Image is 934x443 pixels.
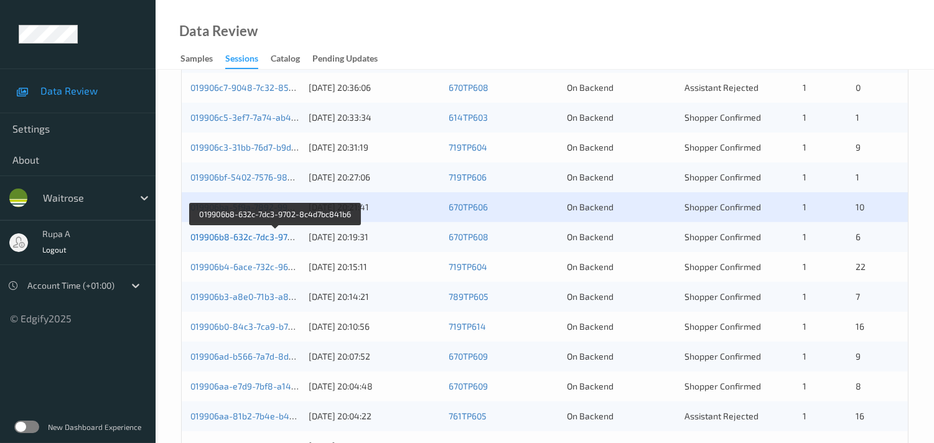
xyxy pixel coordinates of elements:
span: Shopper Confirmed [684,321,761,332]
div: On Backend [567,171,676,184]
div: Sessions [225,52,258,69]
span: 0 [856,82,861,93]
span: 1 [803,411,806,421]
a: 019906ba-5f9a-7892-99dd-ea50d7d25598 [190,202,361,212]
a: Pending Updates [312,50,390,68]
a: 719TP606 [449,172,487,182]
div: On Backend [567,320,676,333]
div: Catalog [271,52,300,68]
span: Shopper Confirmed [684,112,761,123]
span: 1 [803,82,806,93]
a: 719TP604 [449,142,487,152]
a: 019906aa-e7d9-7bf8-a14e-4286621184e4 [190,381,360,391]
a: 019906aa-81b2-7b4e-b438-25be4a251919 [190,411,362,421]
span: Assistant Rejected [684,82,759,93]
div: [DATE] 20:07:52 [309,350,440,363]
div: [DATE] 20:27:06 [309,171,440,184]
div: [DATE] 20:36:06 [309,82,440,94]
a: 019906c5-3ef7-7a74-ab4c-0de793ce70fa [190,112,355,123]
div: On Backend [567,350,676,363]
a: 019906b0-84c3-7ca9-b77e-8b546d2127b3 [190,321,360,332]
div: On Backend [567,261,676,273]
div: [DATE] 20:15:11 [309,261,440,273]
a: 719TP614 [449,321,486,332]
span: 1 [856,112,859,123]
div: Pending Updates [312,52,378,68]
span: 8 [856,381,861,391]
a: 019906b3-a8e0-71b3-a867-610b3f8f689e [190,291,358,302]
span: 1 [803,321,806,332]
a: 019906c7-9048-7c32-85b8-229b13499a7f [190,82,360,93]
span: 9 [856,351,861,361]
span: 1 [803,231,806,242]
span: Shopper Confirmed [684,172,761,182]
a: 670TP606 [449,202,488,212]
a: 019906b8-632c-7dc3-9702-8c4d7bc841b6 [190,231,360,242]
div: On Backend [567,201,676,213]
a: 019906c3-31bb-76d7-b9d6-3534dd381387 [190,142,360,152]
a: 670TP608 [449,82,488,93]
span: 16 [856,411,864,421]
div: On Backend [567,141,676,154]
div: [DATE] 20:14:21 [309,291,440,303]
span: 7 [856,291,860,302]
a: 019906b4-6ace-732c-96ed-42e011f97dc2 [190,261,357,272]
a: 670TP608 [449,231,488,242]
div: On Backend [567,291,676,303]
span: 9 [856,142,861,152]
span: 10 [856,202,864,212]
a: 670TP609 [449,381,488,391]
a: Samples [180,50,225,68]
a: Sessions [225,50,271,69]
div: On Backend [567,410,676,422]
span: 1 [803,351,806,361]
span: 22 [856,261,866,272]
div: On Backend [567,380,676,393]
span: 1 [803,112,806,123]
span: Shopper Confirmed [684,351,761,361]
span: 16 [856,321,864,332]
div: [DATE] 20:19:31 [309,231,440,243]
span: Shopper Confirmed [684,291,761,302]
div: Samples [180,52,213,68]
span: 1 [803,291,806,302]
span: Shopper Confirmed [684,261,761,272]
a: Catalog [271,50,312,68]
a: 019906ad-b566-7a7d-8d9b-b239bfcde905 [190,351,360,361]
div: On Backend [567,231,676,243]
div: On Backend [567,111,676,124]
span: 1 [803,202,806,212]
span: 1 [803,261,806,272]
a: 789TP605 [449,291,488,302]
div: [DATE] 20:33:34 [309,111,440,124]
span: Shopper Confirmed [684,231,761,242]
span: Shopper Confirmed [684,381,761,391]
div: [DATE] 20:10:56 [309,320,440,333]
span: 1 [803,142,806,152]
a: 761TP605 [449,411,487,421]
div: Data Review [179,25,258,37]
a: 670TP609 [449,351,488,361]
span: 1 [856,172,859,182]
span: 1 [803,381,806,391]
span: 1 [803,172,806,182]
div: [DATE] 20:04:22 [309,410,440,422]
span: Assistant Rejected [684,411,759,421]
a: 614TP603 [449,112,488,123]
span: 6 [856,231,861,242]
div: [DATE] 20:21:41 [309,201,440,213]
span: Shopper Confirmed [684,142,761,152]
div: [DATE] 20:31:19 [309,141,440,154]
div: [DATE] 20:04:48 [309,380,440,393]
a: 719TP604 [449,261,487,272]
span: Shopper Confirmed [684,202,761,212]
a: 019906bf-5402-7576-986c-5c370b089103 [190,172,358,182]
div: On Backend [567,82,676,94]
